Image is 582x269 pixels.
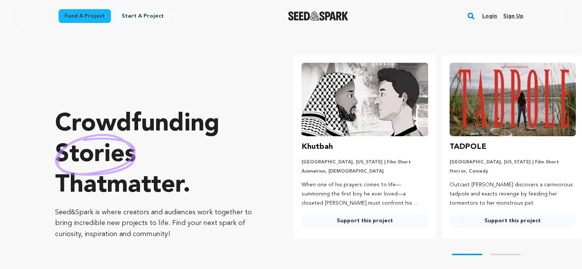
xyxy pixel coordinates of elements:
[288,11,348,21] a: Seed&Spark Homepage
[302,141,333,153] h3: Khutbah
[450,141,486,153] h3: TADPOLE
[450,63,576,136] img: TADPOLE image
[302,181,428,208] p: When one of his prayers comes to life—summoning the first boy he ever loved—a closeted [PERSON_NA...
[302,63,428,136] img: Khutbah image
[450,181,576,208] p: Outcast [PERSON_NAME] discovers a carnivorous tadpole and exacts revenge by feeding her tormentor...
[302,159,428,165] p: [GEOGRAPHIC_DATA], [US_STATE] | Film Short
[107,173,183,198] span: matter
[55,109,263,201] p: Crowdfunding that .
[302,214,428,228] a: Support this project
[59,9,111,23] a: Fund a project
[302,168,428,174] p: Animation, [DEMOGRAPHIC_DATA]
[55,134,136,176] img: hand sketched image
[288,11,348,21] img: Seed&Spark Logo Dark Mode
[450,168,576,174] p: Horror, Comedy
[450,214,576,228] a: Support this project
[55,207,263,240] p: Seed&Spark is where creators and audiences work together to bring incredible new projects to life...
[503,10,523,22] a: Sign up
[116,9,170,23] a: Start a project
[450,159,576,165] p: [GEOGRAPHIC_DATA], [US_STATE] | Film Short
[482,10,497,22] a: Login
